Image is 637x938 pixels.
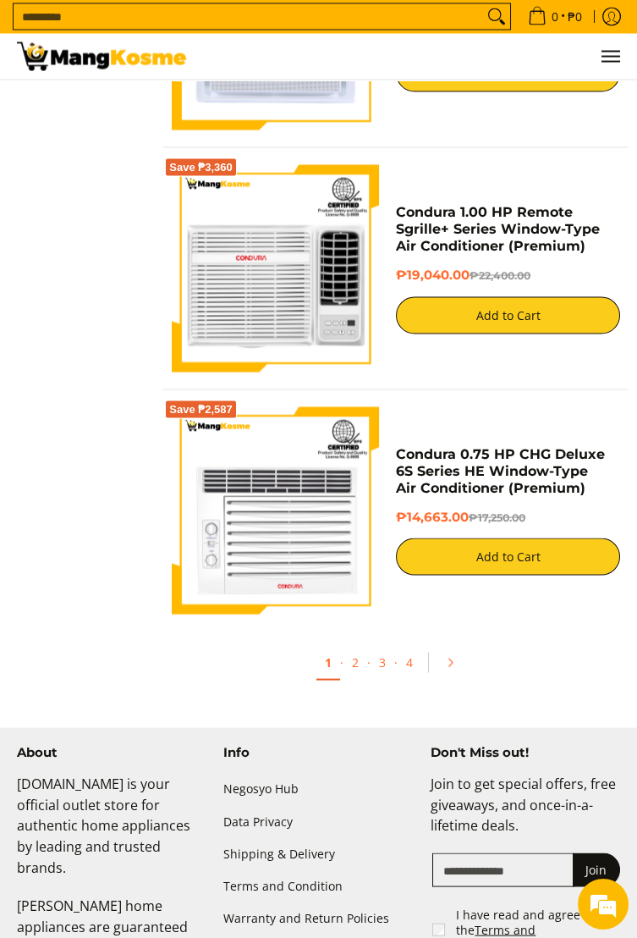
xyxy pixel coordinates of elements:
[396,268,620,284] h6: ₱19,040.00
[394,654,398,670] span: ·
[223,745,413,761] h4: Info
[169,405,233,415] span: Save ₱2,587
[203,34,620,80] nav: Main Menu
[470,269,530,282] del: ₱22,400.00
[36,213,295,384] span: We are offline. Please leave us a message.
[565,11,585,23] span: ₱0
[523,8,587,26] span: •
[340,654,343,670] span: ·
[431,745,620,761] h4: Don't Miss out!
[343,646,367,679] a: 2
[367,654,371,670] span: ·
[600,34,620,80] button: Menu
[396,510,620,527] h6: ₱14,663.00
[223,774,413,806] a: Negosyo Hub
[248,521,307,544] em: Submit
[398,646,421,679] a: 4
[17,774,206,896] p: [DOMAIN_NAME] is your official outlet store for authentic home appliances by leading and trusted ...
[163,640,629,694] ul: Pagination
[223,902,413,935] a: Warranty and Return Policies
[469,511,525,524] del: ₱17,250.00
[17,42,186,71] img: Bodega Sale l Mang Kosme: Cost-Efficient &amp; Quality Home Appliances
[396,446,605,496] a: Condura 0.75 HP CHG Deluxe 6S Series HE Window-Type Air Conditioner (Premium)
[203,34,620,80] ul: Customer Navigation
[223,806,413,838] a: Data Privacy
[573,853,620,887] button: Join
[396,538,620,576] button: Add to Cart
[277,8,318,49] div: Minimize live chat window
[549,11,561,23] span: 0
[396,297,620,334] button: Add to Cart
[172,165,379,372] img: condura-sgrille-series-window-type-remote-aircon-premium-full-view-mang-kosme
[223,838,413,870] a: Shipping & Delivery
[17,745,206,761] h4: About
[483,4,510,30] button: Search
[172,407,379,615] img: Condura 0.75 HP CHG Deluxe 6S Series HE Window-Type Air Conditioner (Premium)
[396,204,600,254] a: Condura 1.00 HP Remote Sgrille+ Series Window-Type Air Conditioner (Premium)
[316,646,340,681] a: 1
[88,95,284,117] div: Leave a message
[371,646,394,679] a: 3
[8,462,322,521] textarea: Type your message and click 'Submit'
[169,163,233,173] span: Save ₱3,360
[223,870,413,902] a: Terms and Condition
[431,774,620,853] p: Join to get special offers, free giveaways, and once-in-a-lifetime deals.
